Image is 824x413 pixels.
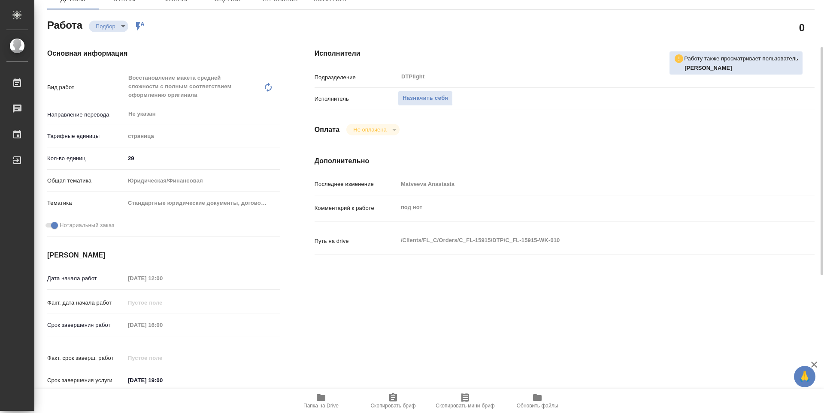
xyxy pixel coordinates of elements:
p: Тематика [47,199,125,207]
input: Пустое поле [125,272,200,284]
p: Кол-во единиц [47,154,125,163]
input: Пустое поле [125,296,200,309]
div: страница [125,129,280,144]
div: Юридическая/Финансовая [125,174,280,188]
p: Общая тематика [47,177,125,185]
div: Стандартные юридические документы, договоры, уставы [125,196,280,210]
h4: Исполнители [315,48,815,59]
p: Работу также просматривает пользователь [684,54,798,63]
button: Скопировать бриф [357,389,429,413]
p: Вид работ [47,83,125,92]
h4: Дополнительно [315,156,815,166]
span: Нотариальный заказ [60,221,114,230]
p: Путь на drive [315,237,398,245]
p: Тарифные единицы [47,132,125,141]
p: Факт. дата начала работ [47,299,125,307]
input: ✎ Введи что-нибудь [125,374,200,386]
button: Не оплачена [351,126,389,133]
p: Подразделение [315,73,398,82]
p: Комментарий к работе [315,204,398,212]
input: Пустое поле [125,352,200,364]
p: Панькина Анна [685,64,798,72]
span: Обновить файлы [517,403,558,409]
div: Подбор [89,21,128,32]
button: Обновить файлы [501,389,573,413]
p: Исполнитель [315,95,398,103]
span: Скопировать мини-бриф [436,403,494,409]
p: Последнее изменение [315,180,398,189]
p: Срок завершения услуги [47,376,125,385]
input: ✎ Введи что-нибудь [125,152,280,165]
button: Назначить себя [398,91,453,106]
div: Подбор [346,124,399,135]
span: Назначить себя [403,93,448,103]
h2: Работа [47,17,82,32]
span: Скопировать бриф [370,403,415,409]
p: Дата начала работ [47,274,125,283]
b: [PERSON_NAME] [685,65,732,71]
button: Папка на Drive [285,389,357,413]
p: Срок завершения работ [47,321,125,329]
p: Направление перевода [47,111,125,119]
span: 🙏 [797,368,812,386]
h4: [PERSON_NAME] [47,250,280,260]
span: Папка на Drive [303,403,339,409]
p: Факт. срок заверш. работ [47,354,125,362]
button: Скопировать мини-бриф [429,389,501,413]
h2: 0 [799,20,805,35]
textarea: под нот [398,200,773,215]
button: 🙏 [794,366,815,387]
h4: Основная информация [47,48,280,59]
textarea: /Clients/FL_C/Orders/C_FL-15915/DTP/C_FL-15915-WK-010 [398,233,773,248]
input: Пустое поле [125,319,200,331]
button: Подбор [93,23,118,30]
input: Пустое поле [398,178,773,190]
h4: Оплата [315,125,340,135]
